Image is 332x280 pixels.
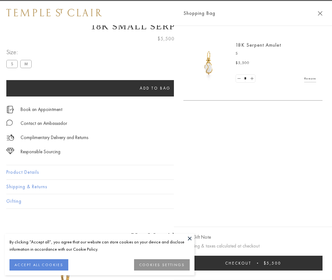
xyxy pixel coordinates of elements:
h1: 18K Small Serpent Amulet [6,21,326,32]
a: Set quantity to 0 [236,75,242,83]
p: Shipping & taxes calculated at checkout [183,242,323,250]
img: P51836-E11SERPPV [190,44,228,82]
span: Shopping Bag [183,9,215,17]
span: $5,500 [236,60,249,66]
img: Temple St. Clair [6,9,102,16]
span: Add to bag [140,85,171,91]
img: icon_appointment.svg [6,106,14,113]
span: $5,500 [264,260,281,266]
button: Add to bag [6,80,304,96]
div: Contact an Ambassador [21,120,67,127]
img: icon_delivery.svg [6,134,14,142]
a: 18K Serpent Amulet [236,42,281,48]
button: COOKIES SETTINGS [134,259,190,271]
p: Complimentary Delivery and Returns [21,134,88,142]
button: Gifting [6,194,326,208]
button: Shipping & Returns [6,180,326,194]
div: By clicking “Accept all”, you agree that our website can store cookies on your device and disclos... [9,238,190,253]
button: Product Details [6,165,326,179]
h3: You May Also Like [16,231,316,241]
p: S [236,50,316,57]
a: Remove [304,75,316,82]
img: MessageIcon-01_2.svg [6,120,13,126]
span: Checkout [225,260,251,266]
label: M [20,60,32,68]
button: Close Shopping Bag [318,11,323,16]
span: $5,500 [157,35,175,43]
button: Add Gift Note [183,233,211,241]
img: icon_sourcing.svg [6,148,14,154]
button: ACCEPT ALL COOKIES [9,259,68,271]
div: Responsible Sourcing [21,148,60,156]
a: Set quantity to 2 [249,75,255,83]
span: Size: [6,47,34,57]
a: Book an Appointment [21,106,62,113]
label: S [6,60,18,68]
button: Checkout $5,500 [183,256,323,271]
